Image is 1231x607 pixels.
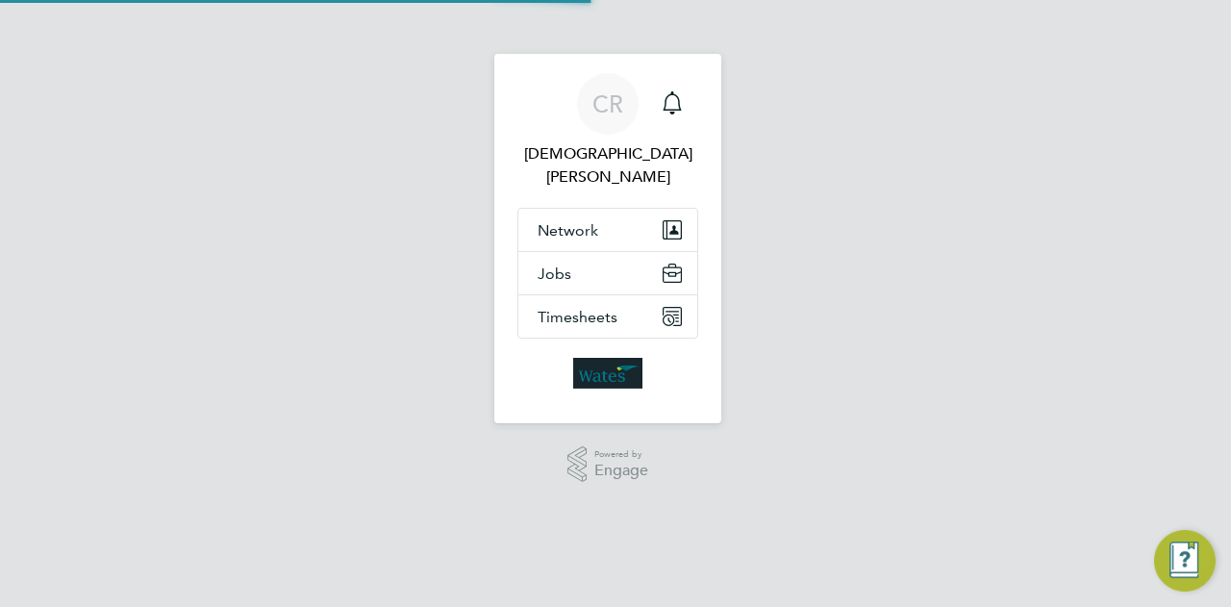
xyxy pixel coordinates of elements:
span: Engage [594,463,648,479]
button: Network [518,209,697,251]
span: CR [592,91,623,116]
span: Jobs [538,265,571,283]
img: wates-logo-retina.png [573,358,642,389]
button: Timesheets [518,295,697,338]
span: Timesheets [538,308,617,326]
button: Engage Resource Center [1154,530,1216,592]
span: Christian Romeo [517,142,698,189]
nav: Main navigation [494,54,721,423]
span: Powered by [594,446,648,463]
button: Jobs [518,252,697,294]
a: Powered byEngage [567,446,649,483]
a: Go to home page [517,358,698,389]
a: CR[DEMOGRAPHIC_DATA][PERSON_NAME] [517,73,698,189]
span: Network [538,221,598,240]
